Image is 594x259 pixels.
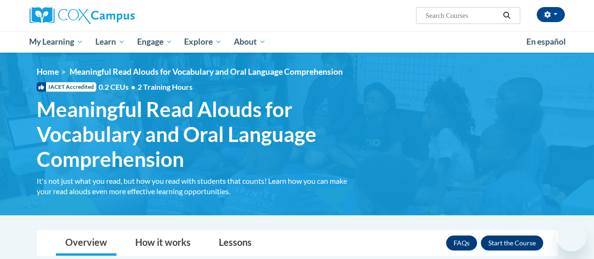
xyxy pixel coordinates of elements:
span: About [234,36,266,47]
img: Cox Campus [30,7,135,24]
a: Home [37,67,59,77]
span: 2 Training Hours [138,82,193,91]
a: Lessons [209,231,261,256]
a: Cox Campus [30,7,199,24]
div: It's not just what you read, but how you read with students that counts! Learn how you can make y... [37,176,361,196]
a: About [228,31,272,53]
span: Explore [184,36,222,47]
a: En español [520,32,572,52]
span: Learn [95,36,125,47]
span: 0.2 CEUs [99,82,193,92]
span: Engage [137,36,172,47]
span: Meaningful Read Alouds for Vocabulary and Oral Language Comprehension [37,97,361,171]
span: • [131,82,135,91]
a: Overview [56,231,116,256]
span: My Learning [29,36,83,47]
button: Enroll [481,235,543,251]
input: Search Courses [424,10,500,21]
span: En español [526,37,566,47]
a: Engage [131,31,178,53]
span: Meaningful Read Alouds for Vocabulary and Oral Language Comprehension [69,67,343,77]
a: How it works [126,231,200,256]
button: Search [500,10,514,21]
iframe: Button to launch messaging window [556,221,586,251]
span: IACET Accredited [37,82,96,92]
a: My Learning [23,31,90,53]
a: Explore [178,31,228,53]
button: Account Settings [537,7,565,22]
div: Main menu [23,31,572,53]
a: FAQs [446,235,477,251]
a: Learn [89,31,131,53]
